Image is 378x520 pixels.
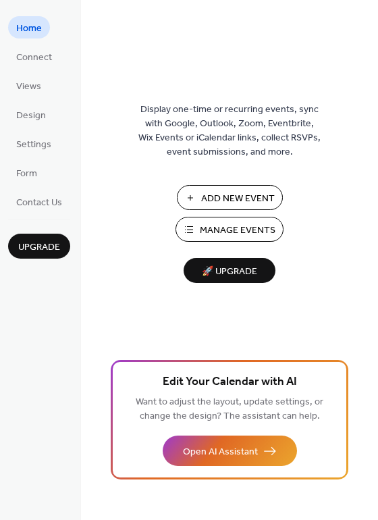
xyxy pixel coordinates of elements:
[16,51,52,65] span: Connect
[192,263,267,281] span: 🚀 Upgrade
[136,393,323,425] span: Want to adjust the layout, update settings, or change the design? The assistant can help.
[177,185,283,210] button: Add New Event
[183,445,258,459] span: Open AI Assistant
[8,161,45,184] a: Form
[163,436,297,466] button: Open AI Assistant
[138,103,321,159] span: Display one-time or recurring events, sync with Google, Outlook, Zoom, Eventbrite, Wix Events or ...
[200,224,275,238] span: Manage Events
[16,138,51,152] span: Settings
[16,196,62,210] span: Contact Us
[8,132,59,155] a: Settings
[16,109,46,123] span: Design
[16,22,42,36] span: Home
[8,45,60,68] a: Connect
[16,80,41,94] span: Views
[184,258,275,283] button: 🚀 Upgrade
[8,103,54,126] a: Design
[8,16,50,38] a: Home
[175,217,283,242] button: Manage Events
[8,234,70,259] button: Upgrade
[16,167,37,181] span: Form
[18,240,60,255] span: Upgrade
[8,190,70,213] a: Contact Us
[8,74,49,97] a: Views
[163,373,297,392] span: Edit Your Calendar with AI
[201,192,275,206] span: Add New Event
